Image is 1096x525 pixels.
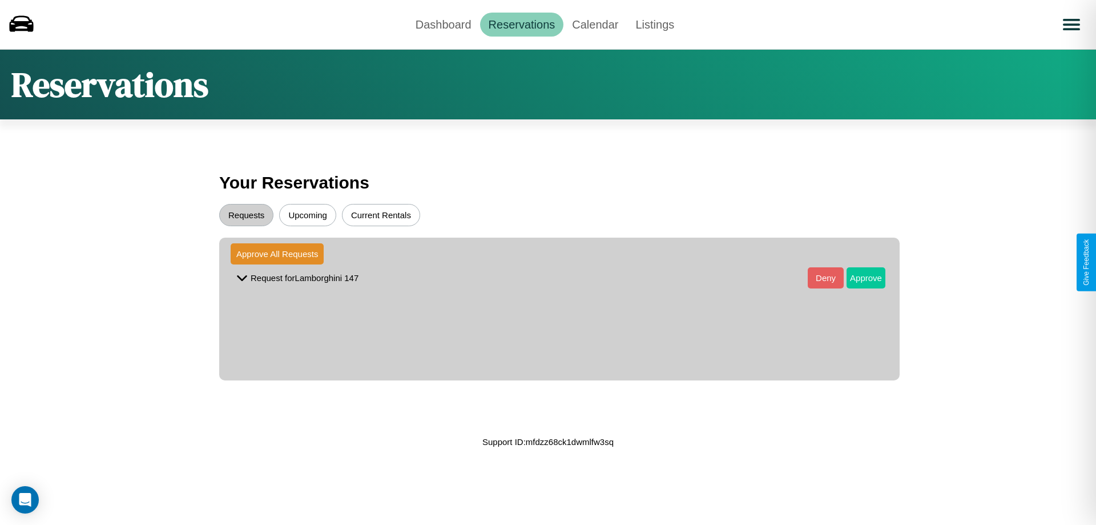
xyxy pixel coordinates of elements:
div: Open Intercom Messenger [11,486,39,514]
h3: Your Reservations [219,167,877,198]
a: Dashboard [407,13,480,37]
a: Reservations [480,13,564,37]
button: Upcoming [279,204,336,226]
p: Support ID: mfdzz68ck1dwmlfw3sq [482,434,614,450]
button: Approve All Requests [231,243,324,264]
a: Listings [627,13,683,37]
button: Deny [808,267,844,288]
button: Approve [847,267,885,288]
button: Requests [219,204,273,226]
a: Calendar [563,13,627,37]
div: Give Feedback [1082,239,1090,286]
button: Current Rentals [342,204,420,226]
button: Open menu [1055,9,1087,41]
h1: Reservations [11,61,208,108]
p: Request for Lamborghini 147 [251,270,358,286]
